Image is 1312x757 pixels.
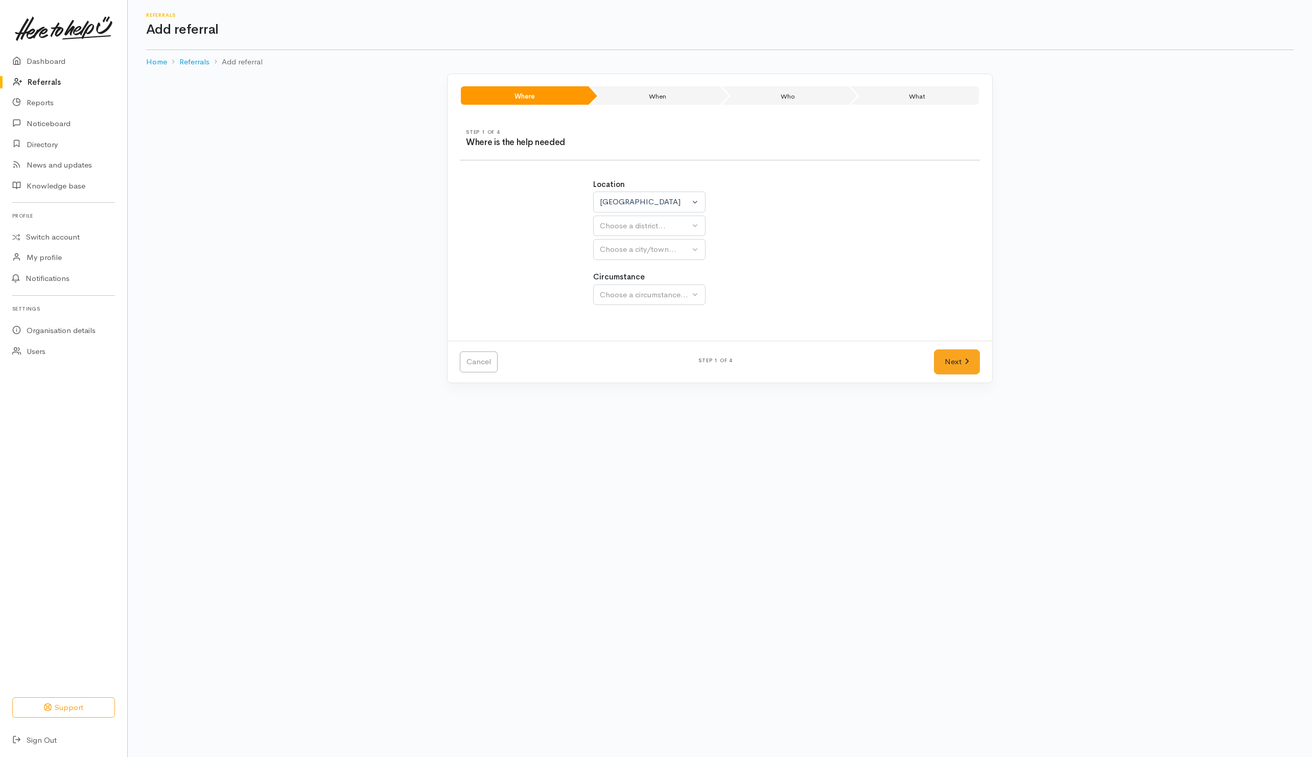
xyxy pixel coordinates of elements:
button: Choose a district... [593,216,706,236]
h3: Where is the help needed [466,138,720,148]
button: Waikato [593,192,706,212]
div: [GEOGRAPHIC_DATA] [600,196,690,208]
li: Where [461,86,589,105]
h6: Step 1 of 4 [466,129,720,135]
a: Next [934,349,980,374]
button: Support [12,697,115,718]
label: Location [593,179,625,191]
h6: Settings [12,302,115,316]
h6: Step 1 of 4 [510,358,922,363]
li: Who [722,86,849,105]
button: Choose a circumstance... [593,285,706,305]
a: Home [146,56,167,68]
label: Circumstance [593,271,645,283]
div: Choose a district... [600,220,690,232]
h1: Add referral [146,22,1294,37]
div: Choose a city/town... [600,244,690,255]
h6: Referrals [146,12,1294,18]
li: Add referral [209,56,263,68]
nav: breadcrumb [146,50,1294,74]
li: What [851,86,979,105]
li: When [591,86,720,105]
a: Cancel [460,351,498,372]
div: Choose a circumstance... [600,289,690,301]
h6: Profile [12,209,115,223]
button: Choose a city/town... [593,239,706,260]
a: Referrals [179,56,209,68]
